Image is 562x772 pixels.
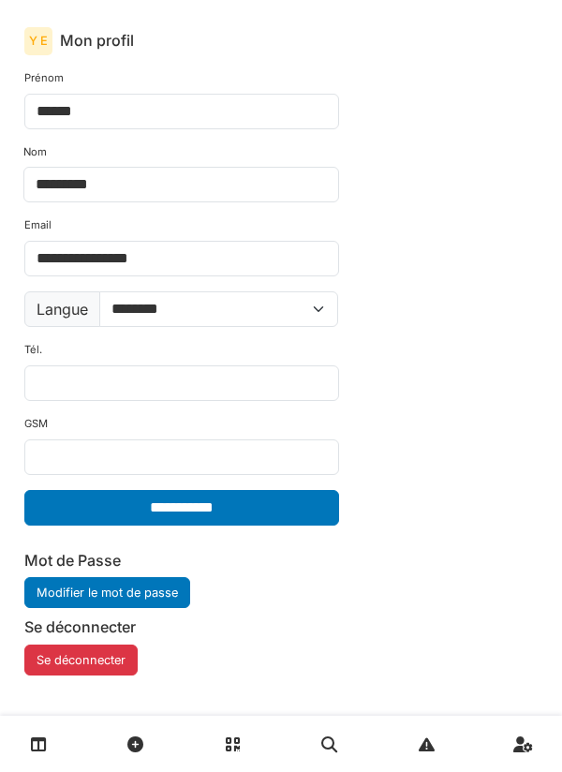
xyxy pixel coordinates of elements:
[24,217,52,233] label: Email
[24,618,339,636] h6: Se déconnecter
[24,291,100,327] label: Langue
[24,342,42,358] label: Tél.
[24,645,138,675] button: Se déconnecter
[24,552,339,570] h6: Mot de Passe
[24,416,48,432] label: GSM
[23,144,47,160] label: Nom
[24,577,190,608] a: Modifier le mot de passe
[24,70,64,86] label: Prénom
[60,32,134,50] h6: Mon profil
[24,27,52,55] div: Y E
